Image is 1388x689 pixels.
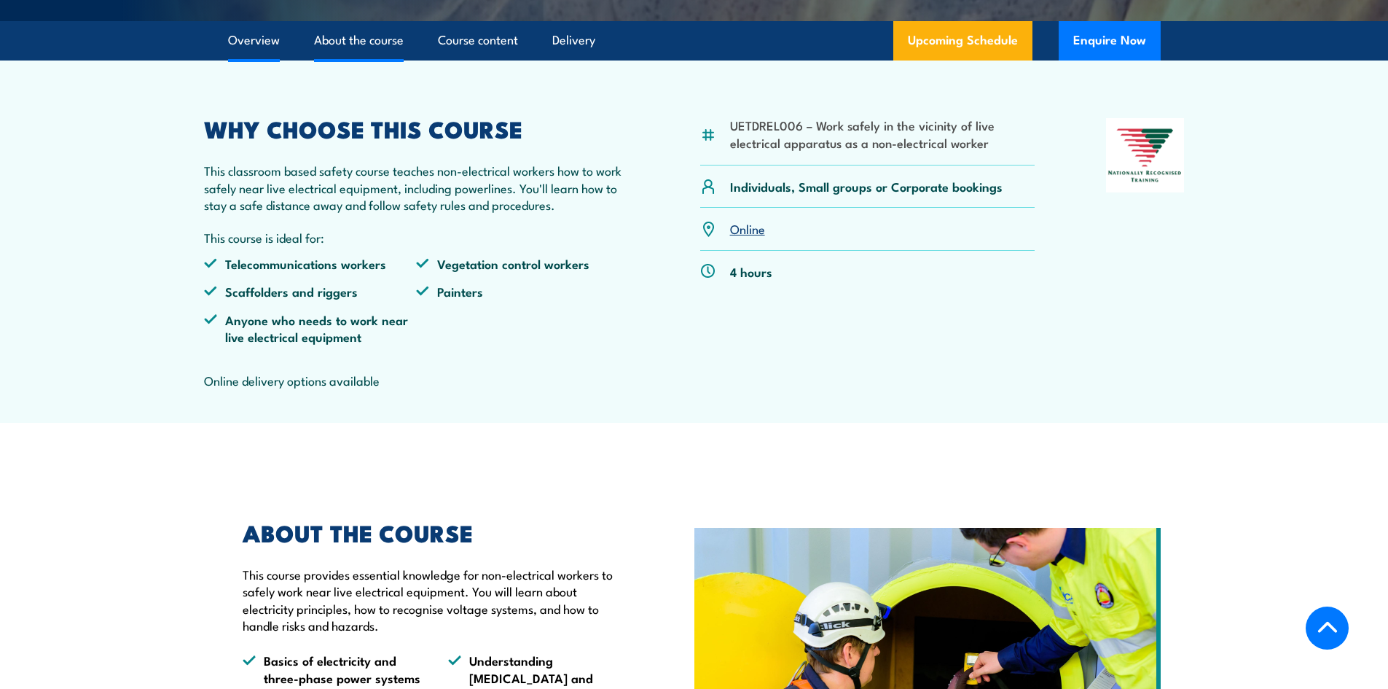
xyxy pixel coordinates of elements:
[893,21,1032,61] a: Upcoming Schedule
[204,229,630,246] p: This course is ideal for:
[730,219,765,237] a: Online
[730,117,1035,151] li: UETDREL006 – Work safely in the vicinity of live electrical apparatus as a non-electrical worker
[204,372,630,389] p: Online delivery options available
[438,21,518,60] a: Course content
[204,255,417,272] li: Telecommunications workers
[228,21,280,60] a: Overview
[204,162,630,213] p: This classroom based safety course teaches non-electrical workers how to work safely near live el...
[416,255,629,272] li: Vegetation control workers
[730,263,772,280] p: 4 hours
[204,311,417,346] li: Anyone who needs to work near live electrical equipment
[243,566,627,634] p: This course provides essential knowledge for non-electrical workers to safely work near live elec...
[243,522,627,542] h2: ABOUT THE COURSE
[552,21,595,60] a: Delivery
[730,178,1003,195] p: Individuals, Small groups or Corporate bookings
[204,118,630,139] h2: WHY CHOOSE THIS COURSE
[204,283,417,300] li: Scaffolders and riggers
[1059,21,1161,61] button: Enquire Now
[1106,118,1185,192] img: Nationally Recognised Training logo.
[314,21,404,60] a: About the course
[416,283,629,300] li: Painters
